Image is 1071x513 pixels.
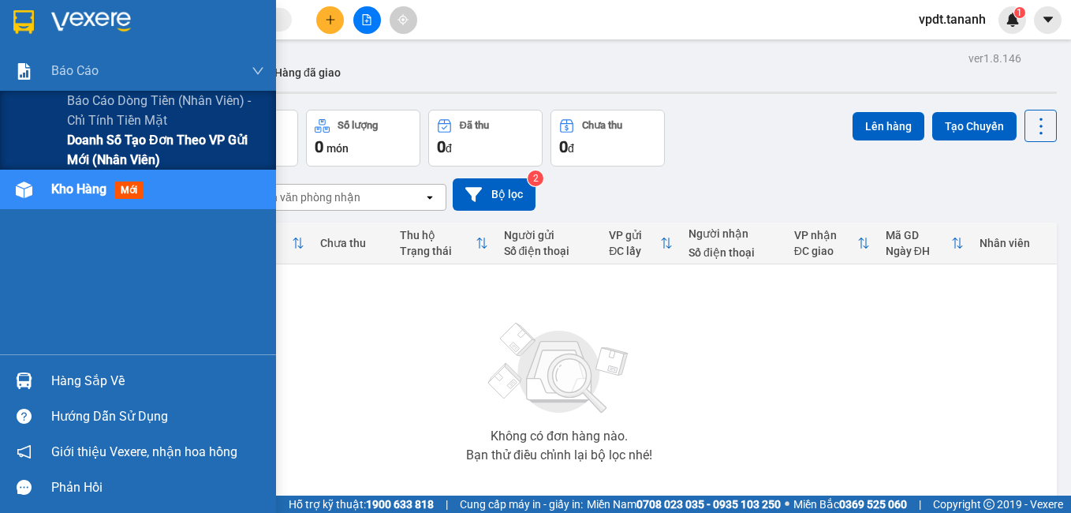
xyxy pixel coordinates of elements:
span: Hỗ trợ kỹ thuật: [289,496,434,513]
span: đ [568,142,574,155]
span: caret-down [1041,13,1055,27]
span: down [252,65,264,77]
span: notification [17,444,32,459]
img: svg+xml;base64,PHN2ZyBjbGFzcz0ibGlzdC1wbHVnX19zdmciIHhtbG5zPSJodHRwOi8vd3d3LnczLm9yZy8yMDAwL3N2Zy... [480,313,638,424]
span: Giới thiệu Vexere, nhận hoa hồng [51,442,237,462]
span: file-add [361,14,372,25]
span: Miền Bắc [793,496,907,513]
button: file-add [353,6,381,34]
div: Chưa thu [582,120,622,131]
th: Toggle SortBy [878,223,972,264]
div: Người gửi [504,229,594,242]
div: Số điện thoại [504,245,594,257]
span: Cung cấp máy in - giấy in: [460,496,583,513]
span: 0 [559,137,568,156]
sup: 2 [528,170,543,186]
span: Báo cáo [51,61,99,81]
div: ver 1.8.146 [968,50,1021,67]
span: mới [114,182,144,199]
div: Phản hồi [51,476,264,500]
button: Bộ lọc [453,178,535,211]
span: plus [325,14,336,25]
button: Hàng đã giao [262,54,353,92]
button: Đã thu0đ [428,110,543,167]
div: Mã GD [886,229,951,242]
strong: 0369 525 060 [839,498,907,511]
button: Chưa thu0đ [550,110,665,167]
img: logo-vxr [13,10,34,34]
span: món [327,142,349,155]
div: Trạng thái [400,245,476,257]
button: Số lượng0món [306,110,420,167]
div: VP gửi [609,229,660,242]
span: | [446,496,448,513]
button: caret-down [1034,6,1062,34]
span: đ [446,142,452,155]
button: aim [390,6,417,34]
img: warehouse-icon [16,373,32,389]
svg: open [424,191,436,204]
div: Số điện thoại [688,246,778,259]
span: aim [397,14,409,25]
div: Ngày ĐH [886,245,951,257]
span: Báo cáo dòng tiền (nhân viên) - chỉ tính tiền mặt [67,91,264,130]
span: copyright [983,499,994,510]
span: question-circle [17,409,32,424]
th: Toggle SortBy [392,223,496,264]
div: ĐC lấy [609,245,660,257]
span: ⚪️ [785,501,789,507]
img: warehouse-icon [16,182,32,198]
div: Người nhận [688,227,778,240]
span: Kho hàng [51,182,106,197]
span: vpdt.tananh [906,9,998,29]
div: Chọn văn phòng nhận [252,189,360,205]
button: Lên hàng [853,112,924,140]
span: 1 [1017,7,1022,18]
span: 0 [315,137,323,156]
div: Hàng sắp về [51,369,264,393]
img: icon-new-feature [1006,13,1020,27]
span: message [17,480,32,495]
div: Số lượng [338,120,378,131]
sup: 1 [1014,7,1025,18]
span: Doanh số tạo đơn theo VP gửi mới (nhân viên) [67,130,264,170]
span: | [919,496,921,513]
div: ĐC giao [794,245,857,257]
div: Thu hộ [400,229,476,242]
span: Miền Nam [587,496,781,513]
div: Nhân viên [980,237,1049,249]
img: solution-icon [16,63,32,80]
strong: 0708 023 035 - 0935 103 250 [636,498,781,511]
button: plus [316,6,344,34]
div: Chưa thu [320,237,384,249]
strong: 1900 633 818 [366,498,434,511]
div: Hướng dẫn sử dụng [51,405,264,429]
div: VP nhận [794,229,857,242]
div: Bạn thử điều chỉnh lại bộ lọc nhé! [466,449,652,462]
span: 0 [437,137,446,156]
th: Toggle SortBy [786,223,878,264]
div: Đã thu [460,120,489,131]
th: Toggle SortBy [601,223,681,264]
div: Không có đơn hàng nào. [491,430,628,443]
button: Tạo Chuyến [932,112,1017,140]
